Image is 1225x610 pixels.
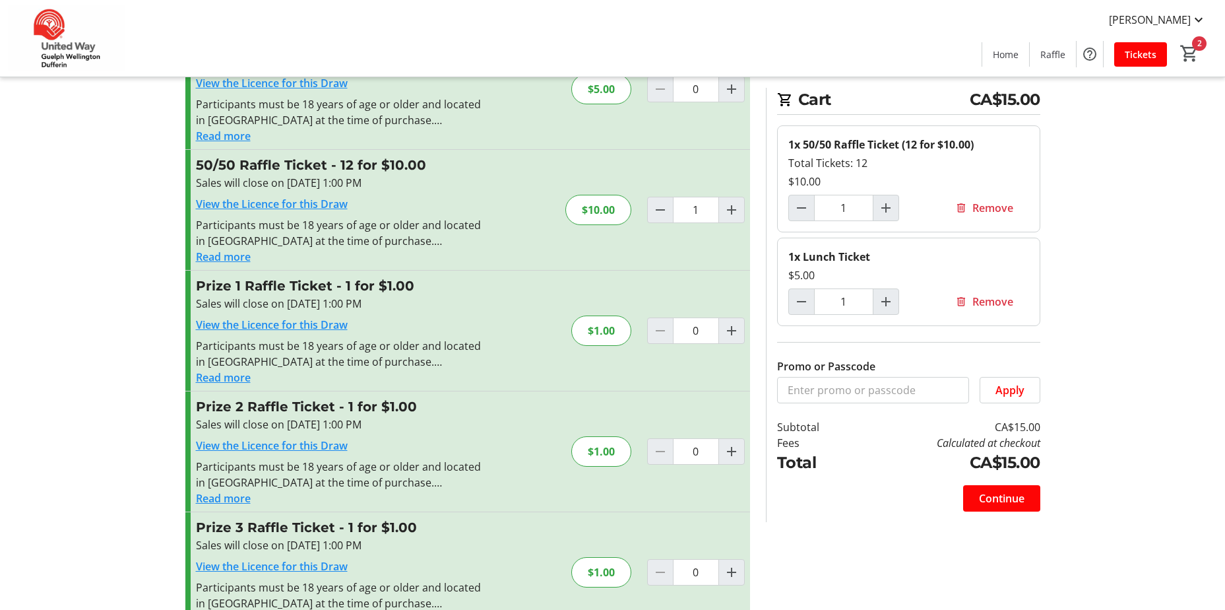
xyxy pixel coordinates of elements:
[1077,41,1103,67] button: Help
[196,175,484,191] div: Sales will close on [DATE] 1:00 PM
[788,174,1029,189] div: $10.00
[777,358,875,374] label: Promo or Passcode
[196,249,251,265] button: Read more
[673,559,719,586] input: Prize 3 Raffle Ticket Quantity
[788,267,1029,283] div: $5.00
[853,419,1040,435] td: CA$15.00
[788,249,1029,265] div: 1x Lunch Ticket
[1040,48,1065,61] span: Raffle
[980,377,1040,403] button: Apply
[853,435,1040,451] td: Calculated at checkout
[993,48,1019,61] span: Home
[196,417,484,432] div: Sales will close on [DATE] 1:00 PM
[196,459,484,491] div: Participants must be 18 years of age or older and located in [GEOGRAPHIC_DATA] at the time of pur...
[873,195,898,220] button: Increment by one
[972,294,1013,310] span: Remove
[196,76,348,90] a: View the Licence for this Draw
[571,74,631,104] div: $5.00
[673,76,719,102] input: 50/50 Raffle Ticket Quantity
[196,338,484,370] div: Participants must be 18 years of age or older and located in [GEOGRAPHIC_DATA] at the time of pur...
[939,288,1029,315] button: Remove
[196,217,484,249] div: Participants must be 18 years of age or older and located in [GEOGRAPHIC_DATA] at the time of pur...
[196,128,251,144] button: Read more
[196,518,484,537] h3: Prize 3 Raffle Ticket - 1 for $1.00
[972,200,1013,216] span: Remove
[1030,42,1076,67] a: Raffle
[196,370,251,386] button: Read more
[814,288,873,315] input: Lunch Ticket Quantity
[1114,42,1167,67] a: Tickets
[777,88,1040,115] h2: Cart
[673,438,719,465] input: Prize 2 Raffle Ticket Quantity
[196,397,484,417] h3: Prize 2 Raffle Ticket - 1 for $1.00
[777,419,854,435] td: Subtotal
[196,491,251,506] button: Read more
[853,451,1040,475] td: CA$15.00
[719,77,744,102] button: Increment by one
[8,5,125,71] img: United Way Guelph Wellington Dufferin's Logo
[719,560,744,585] button: Increment by one
[673,318,719,344] input: Prize 1 Raffle Ticket Quantity
[571,436,631,467] div: $1.00
[196,318,348,332] a: View the Licence for this Draw
[196,96,484,128] div: Participants must be 18 years of age or older and located in [GEOGRAPHIC_DATA] at the time of pur...
[571,316,631,346] div: $1.00
[788,137,1029,152] div: 1x 50/50 Raffle Ticket (12 for $10.00)
[1125,48,1156,61] span: Tickets
[1109,12,1191,28] span: [PERSON_NAME]
[939,195,1029,221] button: Remove
[1178,42,1201,65] button: Cart
[982,42,1029,67] a: Home
[196,438,348,453] a: View the Licence for this Draw
[196,155,484,175] h3: 50/50 Raffle Ticket - 12 for $10.00
[789,289,814,314] button: Decrement by one
[963,485,1040,512] button: Continue
[196,296,484,312] div: Sales will close on [DATE] 1:00 PM
[571,557,631,588] div: $1.00
[1098,9,1217,30] button: [PERSON_NAME]
[777,435,854,451] td: Fees
[777,377,969,403] input: Enter promo or passcode
[995,382,1024,398] span: Apply
[719,318,744,343] button: Increment by one
[196,197,348,211] a: View the Licence for this Draw
[719,439,744,464] button: Increment by one
[788,155,1029,171] div: Total Tickets: 12
[873,289,898,314] button: Increment by one
[777,451,854,475] td: Total
[196,276,484,296] h3: Prize 1 Raffle Ticket - 1 for $1.00
[970,88,1040,112] span: CA$15.00
[673,197,719,223] input: 50/50 Raffle Ticket Quantity
[789,195,814,220] button: Decrement by one
[565,195,631,225] div: $10.00
[814,195,873,221] input: 50/50 Raffle Ticket (12 for $10.00) Quantity
[196,559,348,574] a: View the Licence for this Draw
[719,197,744,222] button: Increment by one
[196,537,484,553] div: Sales will close on [DATE] 1:00 PM
[648,197,673,222] button: Decrement by one
[979,491,1024,506] span: Continue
